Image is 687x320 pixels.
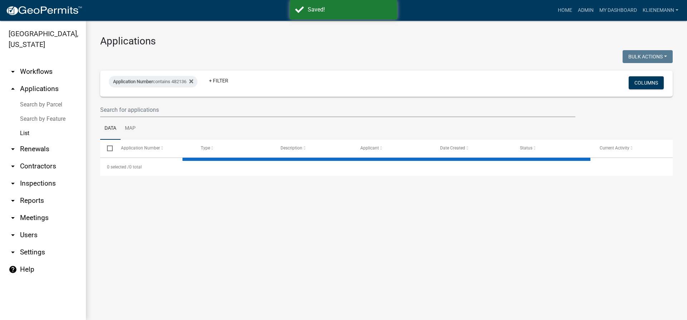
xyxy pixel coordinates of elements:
[274,140,354,157] datatable-header-cell: Description
[513,140,593,157] datatable-header-cell: Status
[100,117,121,140] a: Data
[9,145,17,153] i: arrow_drop_down
[107,164,129,169] span: 0 selected /
[623,50,673,63] button: Bulk Actions
[9,179,17,188] i: arrow_drop_down
[100,35,673,47] h3: Applications
[194,140,273,157] datatable-header-cell: Type
[308,5,392,14] div: Saved!
[640,4,681,17] a: klienemann
[600,145,629,151] span: Current Activity
[629,76,664,89] button: Columns
[113,79,153,84] span: Application Number
[121,117,140,140] a: Map
[596,4,640,17] a: My Dashboard
[201,145,210,151] span: Type
[360,145,379,151] span: Applicant
[9,162,17,171] i: arrow_drop_down
[9,231,17,239] i: arrow_drop_down
[100,158,673,176] div: 0 total
[575,4,596,17] a: Admin
[121,145,160,151] span: Application Number
[203,74,234,87] a: + Filter
[555,4,575,17] a: Home
[281,145,302,151] span: Description
[440,145,465,151] span: Date Created
[100,140,114,157] datatable-header-cell: Select
[9,265,17,274] i: help
[9,196,17,205] i: arrow_drop_down
[9,248,17,257] i: arrow_drop_down
[9,67,17,76] i: arrow_drop_down
[593,140,673,157] datatable-header-cell: Current Activity
[9,85,17,93] i: arrow_drop_up
[100,102,575,117] input: Search for applications
[433,140,513,157] datatable-header-cell: Date Created
[520,145,532,151] span: Status
[9,214,17,222] i: arrow_drop_down
[354,140,433,157] datatable-header-cell: Applicant
[114,140,194,157] datatable-header-cell: Application Number
[109,76,198,87] div: contains 482136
